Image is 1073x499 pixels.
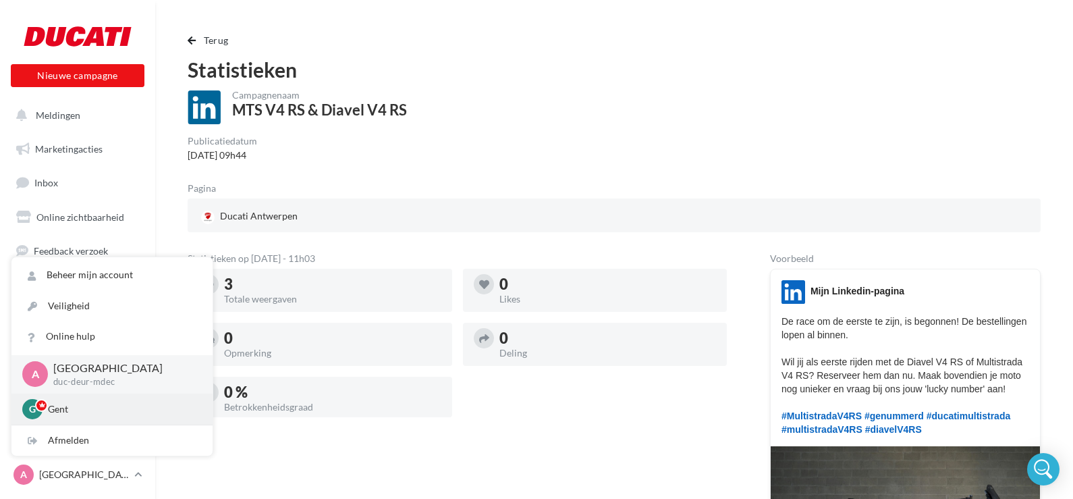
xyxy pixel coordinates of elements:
span: A [32,367,39,382]
a: Feedback verzoek [8,237,147,265]
div: Likes [499,294,717,304]
div: 0 [224,331,441,346]
p: Gent [48,402,196,416]
div: 0 [499,277,717,292]
span: Inbox [34,177,58,188]
div: Pagina [188,184,227,193]
span: #multistradaV4RS [781,424,862,435]
a: Veiligheid [11,291,213,321]
a: Online hulp [11,321,213,352]
span: #MultistradaV4RS [781,411,862,421]
span: Terug [204,34,229,46]
div: Publicatiedatum [188,136,257,146]
div: Betrokkenheidsgraad [224,402,441,412]
div: [DATE] 09h44 [188,149,257,162]
p: [GEOGRAPHIC_DATA] [53,361,191,376]
div: Statistieken op [DATE] - 11h03 [188,254,727,263]
a: Kalender [8,371,147,399]
p: duc-deur-mdec [53,376,191,388]
span: G [29,402,36,416]
p: De race om de eerste te zijn, is begonnen! De bestellingen lopen al binnen. Wil jij als eerste ri... [781,315,1029,436]
p: [GEOGRAPHIC_DATA] [39,468,129,481]
div: Statistieken [188,59,1041,80]
a: Beheer mijn account [11,260,213,290]
button: Nieuwe campagne [11,64,144,87]
span: Feedback verzoek [34,244,108,256]
div: Deling [499,348,717,358]
div: Afmelden [11,425,213,456]
div: Voorbeeld [770,254,1041,263]
a: Campagnes [8,270,147,298]
div: Opmerking [224,348,441,358]
div: Totale weergaven [224,294,441,304]
div: Mijn Linkedin-pagina [810,284,904,298]
div: MTS V4 RS & Diavel V4 RS [232,103,407,117]
span: #diavelV4RS [865,424,922,435]
span: #genummerd [864,411,924,421]
span: Marketingacties [35,143,103,155]
a: Inbox [8,168,147,197]
span: Online zichtbaarheid [36,211,124,223]
div: 0 % [224,385,441,400]
a: A [GEOGRAPHIC_DATA] [11,462,144,488]
div: Campagnenaam [232,90,407,100]
a: Contacten [8,304,147,332]
a: Mediabibliotheek [8,338,147,366]
div: 3 [224,277,441,292]
div: Open Intercom Messenger [1027,453,1060,485]
div: Ducati Antwerpen [198,207,300,227]
span: Meldingen [36,109,80,121]
a: Marketingacties [8,135,147,163]
button: Meldingen [8,101,142,130]
span: #ducatimultistrada [927,411,1010,421]
a: Online zichtbaarheid [8,203,147,232]
span: A [20,468,27,481]
div: 0 [499,331,717,346]
button: Terug [188,32,233,49]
